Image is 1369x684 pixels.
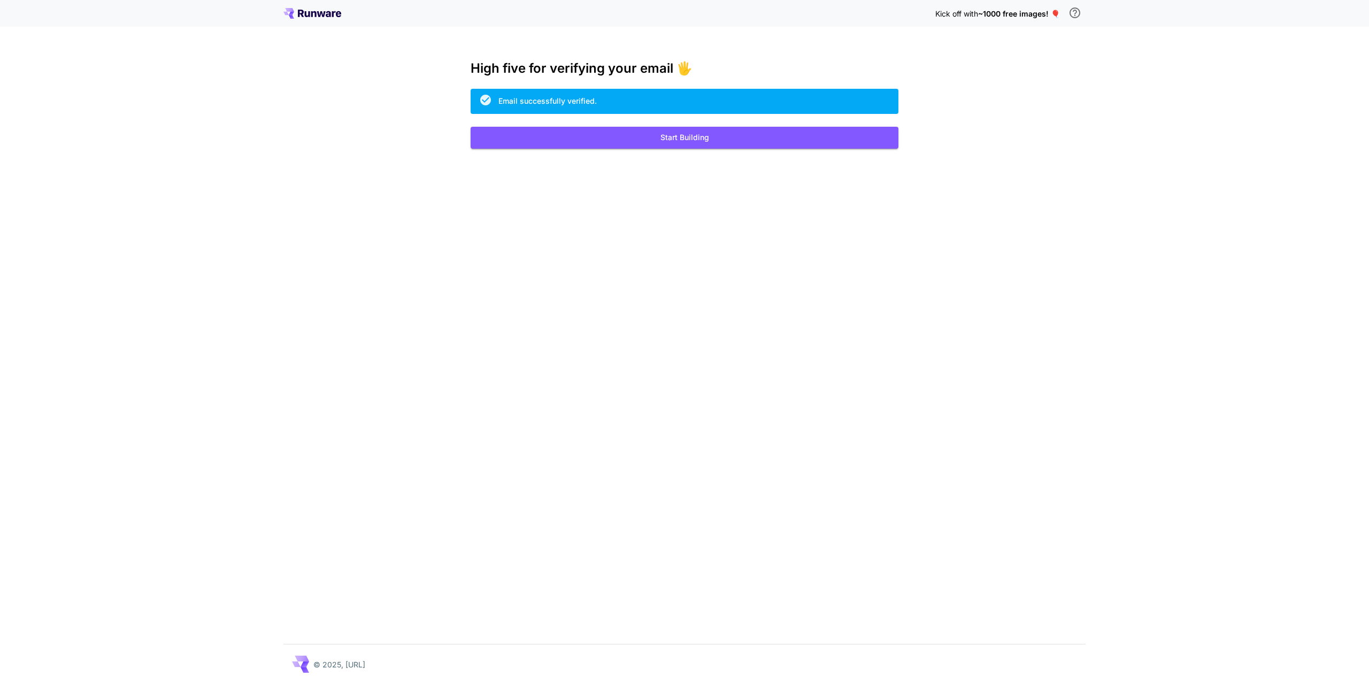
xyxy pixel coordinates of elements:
[471,127,898,149] button: Start Building
[935,9,978,18] span: Kick off with
[313,659,365,670] p: © 2025, [URL]
[471,61,898,76] h3: High five for verifying your email 🖐️
[978,9,1060,18] span: ~1000 free images! 🎈
[498,95,597,106] div: Email successfully verified.
[1064,2,1086,24] button: In order to qualify for free credit, you need to sign up with a business email address and click ...
[1316,633,1369,684] iframe: Chat Widget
